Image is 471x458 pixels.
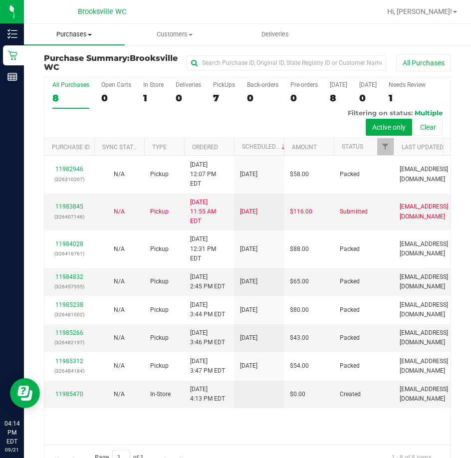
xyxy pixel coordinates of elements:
span: Submitted [340,207,368,217]
div: 8 [330,92,347,104]
a: 11985266 [55,329,83,336]
span: Not Applicable [114,278,125,285]
div: 8 [52,92,89,104]
a: Scheduled [242,143,287,150]
span: [DATE] 3:47 PM EDT [190,357,225,376]
div: 0 [101,92,131,104]
span: $80.00 [290,305,309,315]
span: $116.00 [290,207,312,217]
span: Created [340,390,361,399]
span: In-Store [150,390,171,399]
span: Pickup [150,170,169,179]
iframe: Resource center [10,378,40,408]
span: [DATE] [240,305,257,315]
span: Packed [340,170,360,179]
a: Deliveries [225,24,326,45]
button: N/A [114,390,125,399]
span: [DATE] 11:55 AM EDT [190,198,228,227]
button: N/A [114,277,125,286]
a: 11985312 [55,358,83,365]
span: $54.00 [290,361,309,371]
span: [DATE] [240,333,257,343]
span: Packed [340,333,360,343]
a: 11983845 [55,203,83,210]
p: (326457555) [50,282,88,291]
span: Pickup [150,244,169,254]
span: Not Applicable [114,245,125,252]
a: 11984832 [55,273,83,280]
p: (326484184) [50,366,88,376]
div: Open Carts [101,81,131,88]
span: [DATE] [240,361,257,371]
div: 0 [290,92,318,104]
a: Sync Status [102,144,141,151]
span: [DATE] [240,244,257,254]
button: All Purchases [396,54,451,71]
a: Ordered [192,144,218,151]
a: Status [342,143,363,150]
span: [DATE] 2:45 PM EDT [190,272,225,291]
a: Last Updated By [402,144,452,151]
div: Deliveries [176,81,201,88]
span: Pickup [150,333,169,343]
span: Brooksville WC [44,53,178,72]
div: 0 [247,92,278,104]
span: Purchases [24,30,125,39]
a: Filter [377,138,394,155]
span: Not Applicable [114,208,125,215]
p: 09/21 [4,446,19,454]
span: Packed [340,361,360,371]
span: Packed [340,305,360,315]
span: $43.00 [290,333,309,343]
span: [DATE] 4:13 PM EDT [190,385,225,404]
div: 0 [359,92,377,104]
span: Not Applicable [114,334,125,341]
span: Not Applicable [114,362,125,369]
inline-svg: Reports [7,72,17,82]
div: 7 [213,92,235,104]
span: Packed [340,244,360,254]
button: N/A [114,333,125,343]
span: [DATE] [240,207,257,217]
a: 11984028 [55,240,83,247]
a: 11985470 [55,391,83,398]
div: In Store [143,81,164,88]
span: Not Applicable [114,306,125,313]
div: Pre-orders [290,81,318,88]
p: (326481002) [50,310,88,319]
div: Back-orders [247,81,278,88]
p: (326482197) [50,338,88,347]
div: [DATE] [359,81,377,88]
button: N/A [114,361,125,371]
a: Customers [125,24,226,45]
span: Packed [340,277,360,286]
a: Amount [292,144,317,151]
span: Not Applicable [114,391,125,398]
button: N/A [114,170,125,179]
h3: Purchase Summary: [44,54,180,71]
a: Purchase ID [52,144,90,151]
button: Active only [366,119,412,136]
a: Type [152,144,167,151]
span: Pickup [150,361,169,371]
div: [DATE] [330,81,347,88]
button: N/A [114,305,125,315]
p: (326310207) [50,175,88,184]
span: $0.00 [290,390,305,399]
span: [DATE] [240,277,257,286]
div: Needs Review [389,81,426,88]
span: [DATE] [240,170,257,179]
div: PickUps [213,81,235,88]
input: Search Purchase ID, Original ID, State Registry ID or Customer Name... [187,55,386,70]
a: Purchases [24,24,125,45]
span: Not Applicable [114,171,125,178]
inline-svg: Retail [7,50,17,60]
span: Brooksville WC [78,7,126,16]
span: [DATE] 3:44 PM EDT [190,300,225,319]
span: [DATE] 12:07 PM EDT [190,160,228,189]
inline-svg: Inventory [7,29,17,39]
button: N/A [114,207,125,217]
p: (326407146) [50,212,88,222]
span: Pickup [150,277,169,286]
span: $58.00 [290,170,309,179]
